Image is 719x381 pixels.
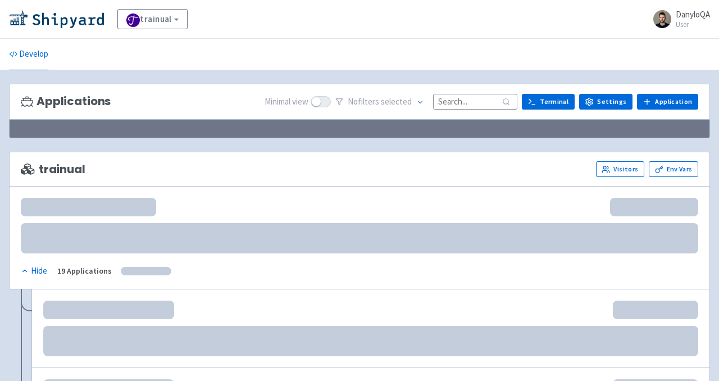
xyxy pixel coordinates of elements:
span: Minimal view [265,96,308,108]
a: Terminal [522,94,575,110]
span: selected [381,96,412,107]
h3: Applications [21,95,111,108]
a: Env Vars [649,161,698,177]
div: Hide [21,265,47,278]
input: Search... [433,94,517,109]
div: 19 Applications [57,265,112,278]
a: Settings [579,94,632,110]
span: trainual [21,163,85,176]
small: User [676,21,710,28]
a: Visitors [596,161,644,177]
a: DanyloQA User [647,10,710,28]
button: Hide [21,265,48,278]
span: No filter s [348,96,412,108]
a: Application [637,94,698,110]
span: DanyloQA [676,9,710,20]
a: Develop [9,39,48,70]
a: trainual [117,9,188,29]
img: Shipyard logo [9,10,104,28]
